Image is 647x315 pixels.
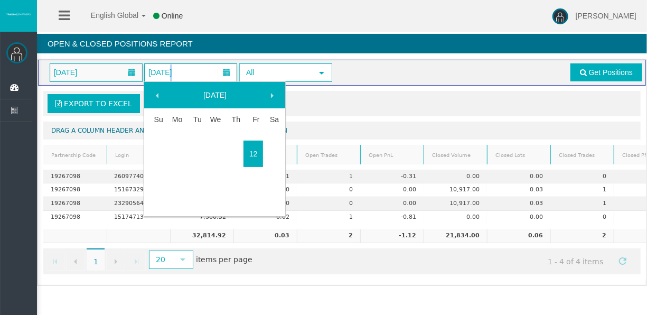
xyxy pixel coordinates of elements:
[550,229,614,243] td: 2
[43,170,107,183] td: 19267098
[360,211,424,224] td: -0.81
[146,252,252,269] span: items per page
[179,255,187,264] span: select
[317,69,326,77] span: select
[186,110,205,129] th: Tuesday
[233,229,297,243] td: 0.03
[618,257,627,265] span: Refresh
[43,122,641,140] div: Drag a column header and drop it here to group by that column
[150,252,173,268] span: 20
[538,252,613,271] span: 1 - 4 of 4 items
[109,148,169,162] a: Login
[360,229,424,243] td: -1.12
[426,148,486,162] a: Closed Volume
[297,211,360,224] td: 1
[487,229,550,243] td: 0.06
[243,144,263,163] a: 12
[550,211,614,224] td: 0
[424,211,487,224] td: 0.00
[147,110,166,129] th: Sunday
[132,257,140,266] span: Go to the last page
[424,170,487,183] td: 0.00
[297,197,360,211] td: 0
[243,110,263,129] th: Friday
[145,65,175,80] span: [DATE]
[263,110,283,129] th: Saturday
[487,211,550,224] td: 0.00
[166,110,186,129] th: Monday
[487,183,550,197] td: 0.03
[243,141,263,167] td: Current focused date is Friday, September 12, 2025
[297,183,360,197] td: 0
[360,170,424,183] td: -0.31
[576,12,636,20] span: [PERSON_NAME]
[489,148,549,162] a: Closed Lots
[170,86,260,105] a: [DATE]
[43,197,107,211] td: 19267098
[107,170,170,183] td: 26097740
[424,229,487,243] td: 21,834.00
[43,183,107,197] td: 19267098
[362,148,423,162] a: Open PnL
[107,197,170,211] td: 23290564
[240,64,312,81] span: All
[77,11,138,20] span: English Global
[170,229,233,243] td: 32,814.92
[162,12,183,20] span: Online
[46,252,65,271] a: Go to the first page
[299,148,359,162] a: Open Trades
[552,148,613,162] a: Closed Trades
[224,110,244,129] th: Thursday
[51,65,80,80] span: [DATE]
[550,197,614,211] td: 1
[127,252,146,271] a: Go to the last page
[487,170,550,183] td: 0.00
[360,183,424,197] td: 0.00
[589,68,633,77] span: Get Positions
[424,197,487,211] td: 10,917.00
[43,211,107,224] td: 19267098
[487,197,550,211] td: 0.03
[552,8,568,24] img: user-image
[550,183,614,197] td: 1
[107,211,170,224] td: 15174713
[45,148,106,162] a: Partnership Code
[424,183,487,197] td: 10,917.00
[360,197,424,211] td: 0.00
[106,252,125,271] a: Go to the next page
[48,94,140,113] a: Export to Excel
[66,252,85,271] a: Go to the previous page
[297,229,360,243] td: 2
[107,183,170,197] td: 15167329
[37,34,647,53] h4: Open & Closed Positions Report
[614,252,632,270] a: Refresh
[71,257,80,266] span: Go to the previous page
[205,110,224,129] th: Wednesday
[297,170,360,183] td: 1
[5,12,32,16] img: logo.svg
[111,257,120,266] span: Go to the next page
[550,170,614,183] td: 0
[87,248,105,271] span: 1
[64,99,132,108] span: Export to Excel
[51,257,60,266] span: Go to the first page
